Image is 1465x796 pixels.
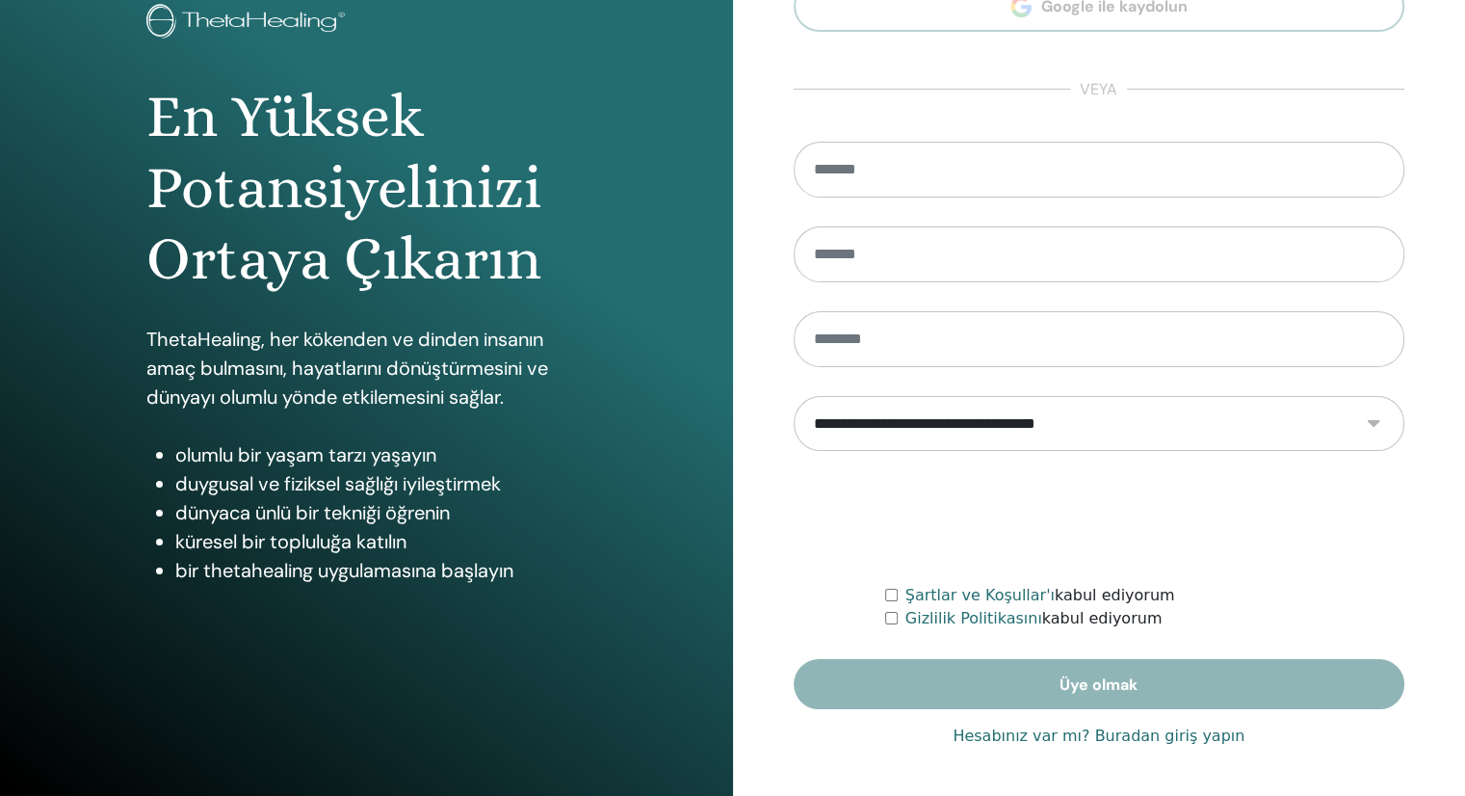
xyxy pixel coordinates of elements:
[1080,79,1117,99] font: veya
[953,480,1245,555] iframe: reCAPTCHA
[175,471,501,496] font: duygusal ve fiziksel sağlığı iyileştirmek
[175,500,450,525] font: dünyaca ünlü bir tekniği öğrenin
[146,327,548,410] font: ThetaHealing, her kökenden ve dinden insanın amaç bulmasını, hayatlarını dönüştürmesini ve dünyay...
[175,558,513,583] font: bir thetahealing uygulamasına başlayın
[953,727,1244,745] font: Hesabınız var mı? Buradan giriş yapın
[953,725,1244,748] a: Hesabınız var mı? Buradan giriş yapın
[1055,586,1175,604] font: kabul ediyorum
[905,609,1042,627] a: Gizlilik Politikasını
[175,442,436,467] font: olumlu bir yaşam tarzı yaşayın
[175,529,406,554] font: küresel bir topluluğa katılın
[146,82,541,294] font: En Yüksek Potansiyelinizi Ortaya Çıkarın
[905,586,1055,604] a: Şartlar ve Koşullar'ı
[1042,609,1163,627] font: kabul ediyorum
